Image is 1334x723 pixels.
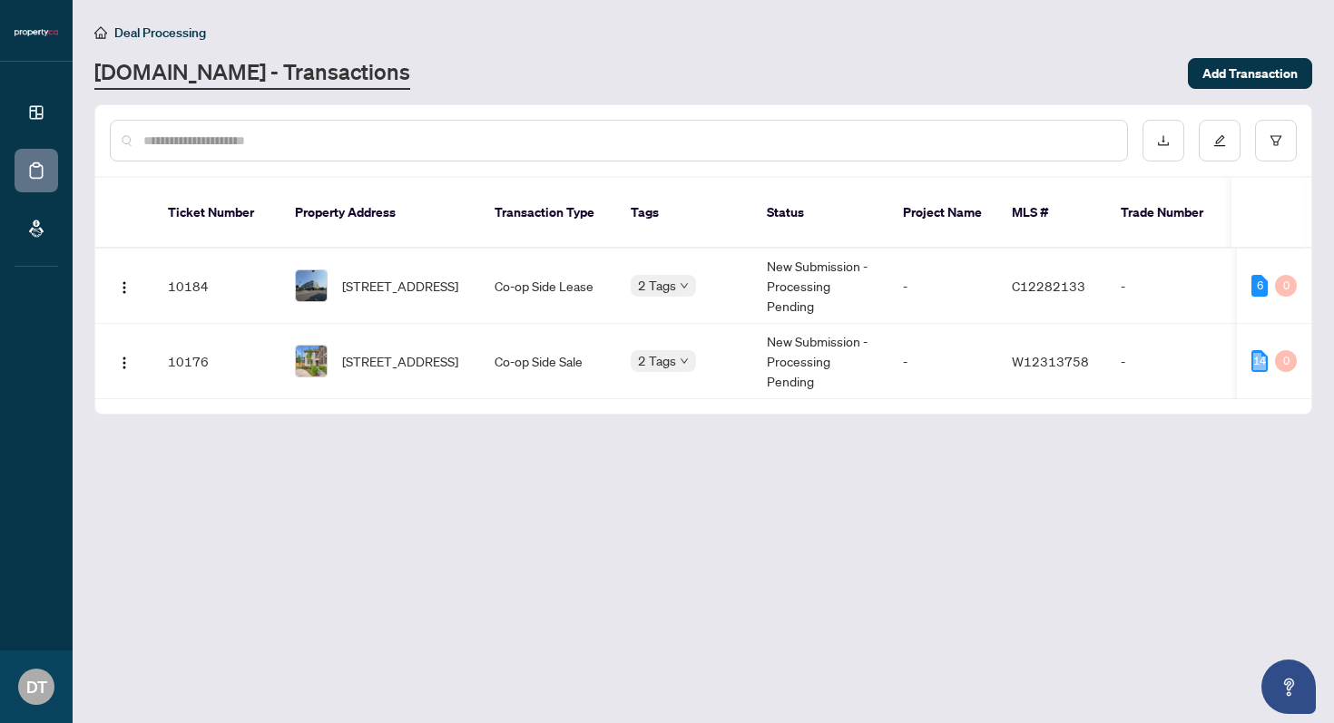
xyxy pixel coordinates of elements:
[117,280,132,295] img: Logo
[296,346,327,376] img: thumbnail-img
[153,249,280,324] td: 10184
[153,324,280,399] td: 10176
[153,178,280,249] th: Ticket Number
[280,178,480,249] th: Property Address
[296,270,327,301] img: thumbnail-img
[1202,59,1298,88] span: Add Transaction
[888,249,997,324] td: -
[94,26,107,39] span: home
[1199,120,1241,161] button: edit
[110,271,139,300] button: Logo
[480,249,616,324] td: Co-op Side Lease
[1255,120,1297,161] button: filter
[342,276,458,296] span: [STREET_ADDRESS]
[616,178,752,249] th: Tags
[117,356,132,370] img: Logo
[110,347,139,376] button: Logo
[1275,350,1297,372] div: 0
[1251,350,1268,372] div: 14
[94,57,410,90] a: [DOMAIN_NAME] - Transactions
[752,324,888,399] td: New Submission - Processing Pending
[1012,353,1089,369] span: W12313758
[1188,58,1312,89] button: Add Transaction
[1251,275,1268,297] div: 6
[1012,278,1085,294] span: C12282133
[1261,659,1316,714] button: Open asap
[752,178,888,249] th: Status
[638,275,676,296] span: 2 Tags
[752,249,888,324] td: New Submission - Processing Pending
[1143,120,1184,161] button: download
[888,178,997,249] th: Project Name
[1157,134,1170,147] span: download
[1106,324,1233,399] td: -
[888,324,997,399] td: -
[1275,275,1297,297] div: 0
[26,674,47,699] span: DT
[15,27,58,38] img: logo
[480,178,616,249] th: Transaction Type
[1213,134,1226,147] span: edit
[997,178,1106,249] th: MLS #
[342,351,458,371] span: [STREET_ADDRESS]
[1106,178,1233,249] th: Trade Number
[680,281,689,290] span: down
[680,357,689,366] span: down
[114,24,206,41] span: Deal Processing
[1270,134,1282,147] span: filter
[480,324,616,399] td: Co-op Side Sale
[1106,249,1233,324] td: -
[638,350,676,371] span: 2 Tags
